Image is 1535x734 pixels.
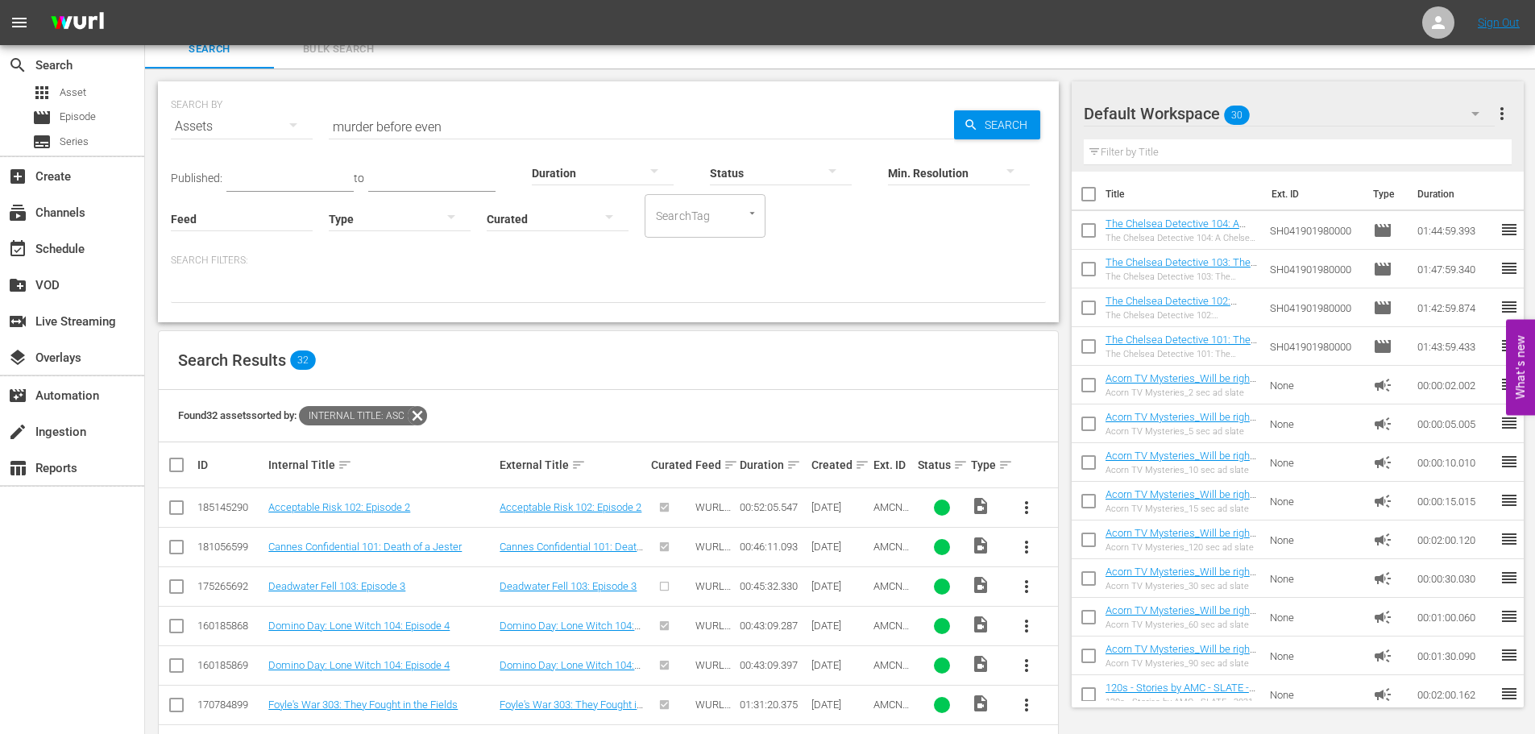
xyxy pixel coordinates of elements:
[1500,645,1519,665] span: reorder
[500,580,637,592] a: Deadwater Fell 103: Episode 3
[695,620,731,644] span: WURL Feed
[1492,94,1512,133] button: more_vert
[1373,221,1392,240] span: Episode
[811,455,869,475] div: Created
[1263,443,1367,482] td: None
[1411,250,1500,288] td: 01:47:59.340
[1408,172,1504,217] th: Duration
[197,501,263,513] div: 185145290
[1106,620,1258,630] div: Acorn TV Mysteries_60 sec ad slate
[1084,91,1495,136] div: Default Workspace
[695,541,731,565] span: WURL Feed
[268,541,462,553] a: Cannes Confidential 101: Death of a Jester
[1411,404,1500,443] td: 00:00:05.005
[1500,297,1519,317] span: reorder
[268,455,495,475] div: Internal Title
[1106,426,1258,437] div: Acorn TV Mysteries_5 sec ad slate
[786,458,801,472] span: sort
[1106,411,1256,435] a: Acorn TV Mysteries_Will be right back 05 S01642204001 FINAL
[740,541,806,553] div: 00:46:11.093
[1500,259,1519,278] span: reorder
[1411,211,1500,250] td: 01:44:59.393
[1263,598,1367,637] td: None
[1411,637,1500,675] td: 00:01:30.090
[1411,288,1500,327] td: 01:42:59.874
[695,659,731,683] span: WURL Feed
[1411,366,1500,404] td: 00:00:02.002
[268,699,458,711] a: Foyle's War 303: They Fought in the Fields
[60,109,96,125] span: Episode
[1411,443,1500,482] td: 00:00:10.010
[971,654,990,674] span: Video
[1263,520,1367,559] td: None
[1106,504,1258,514] div: Acorn TV Mysteries_15 sec ad slate
[1106,682,1255,706] a: 120s - Stories by AMC - SLATE - 2021
[197,580,263,592] div: 175265692
[1106,256,1257,317] a: The Chelsea Detective 103: The Gentle Giant (The Chelsea Detective 103: The Gentle Giant (amc_net...
[32,108,52,127] span: Episode
[171,172,222,185] span: Published:
[32,132,52,151] span: Series
[1411,598,1500,637] td: 00:01:00.060
[197,541,263,553] div: 181056599
[1106,450,1256,474] a: Acorn TV Mysteries_Will be right back 10 S01642205001 FINAL
[1007,488,1046,527] button: more_vert
[299,406,408,425] span: Internal Title: asc
[1500,452,1519,471] span: reorder
[290,350,316,370] span: 32
[8,312,27,331] span: Live Streaming
[1106,388,1258,398] div: Acorn TV Mysteries_2 sec ad slate
[998,458,1013,472] span: sort
[695,699,731,723] span: WURL Feed
[60,85,86,101] span: Asset
[268,501,410,513] a: Acceptable Risk 102: Episode 2
[1263,366,1367,404] td: None
[32,83,52,102] span: Asset
[338,458,352,472] span: sort
[740,699,806,711] div: 01:31:20.375
[971,615,990,634] span: Video
[740,620,806,632] div: 00:43:09.287
[873,659,909,695] span: AMCNVR0000065577
[1373,646,1392,666] span: Ad
[1017,656,1036,675] span: more_vert
[8,239,27,259] span: Schedule
[1492,104,1512,123] span: more_vert
[1017,577,1036,596] span: more_vert
[8,203,27,222] span: Channels
[1373,298,1392,317] span: Episode
[500,699,643,723] a: Foyle's War 303: They Fought in the Fields
[1478,16,1520,29] a: Sign Out
[500,620,641,644] a: Domino Day: Lone Witch 104: Episode 4
[1106,233,1258,243] div: The Chelsea Detective 104: A Chelsea Education
[8,422,27,442] span: Ingestion
[1106,542,1258,553] div: Acorn TV Mysteries_120 sec ad slate
[1411,520,1500,559] td: 00:02:00.120
[1106,697,1258,707] div: 120s - Stories by AMC - SLATE - 2021
[1106,643,1256,667] a: Acorn TV Mysteries_Will be right back 90 S01642209001 FINAL
[1224,98,1250,132] span: 30
[740,455,806,475] div: Duration
[1373,685,1392,704] span: Ad
[1411,482,1500,520] td: 00:00:15.015
[1106,581,1258,591] div: Acorn TV Mysteries_30 sec ad slate
[1373,259,1392,279] span: Episode
[695,455,735,475] div: Feed
[1500,491,1519,510] span: reorder
[1007,646,1046,685] button: more_vert
[1106,218,1255,290] a: The Chelsea Detective 104: A Chelsea Education (The Chelsea Detective 104: A Chelsea Education (a...
[8,386,27,405] span: Automation
[60,134,89,150] span: Series
[197,620,263,632] div: 160185868
[1263,404,1367,443] td: None
[1106,604,1256,628] a: Acorn TV Mysteries_Will be right back 60 S01642208001 FINAL
[500,541,643,565] a: Cannes Confidential 101: Death of a Jester
[873,580,909,616] span: AMCNVR0000067975
[178,350,286,370] span: Search Results
[1500,529,1519,549] span: reorder
[1373,491,1392,511] span: Ad
[1263,211,1367,250] td: SH041901980000
[1007,528,1046,566] button: more_vert
[1007,686,1046,724] button: more_vert
[39,4,116,42] img: ans4CAIJ8jUAAAAAAAAAAAAAAAAAAAAAAAAgQb4GAAAAAAAAAAAAAAAAAAAAAAAAJMjXAAAAAAAAAAAAAAAAAAAAAAAAgAT5G...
